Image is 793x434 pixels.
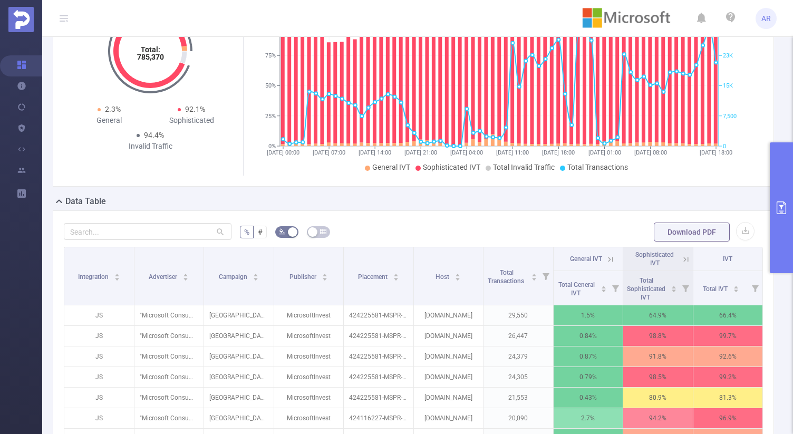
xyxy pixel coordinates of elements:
p: MicrosoftInvest [274,367,344,387]
i: icon: caret-up [322,272,327,275]
p: 24,305 [483,367,553,387]
p: 0.79% [554,367,623,387]
p: 29,550 [483,305,553,325]
p: [DOMAIN_NAME] [414,326,483,346]
p: [GEOGRAPHIC_DATA]-DISPLAY [282436] [204,346,274,367]
p: 92.6% [693,346,763,367]
p: [GEOGRAPHIC_DATA]-DISPLAY [282436] [204,305,274,325]
p: MicrosoftInvest [274,326,344,346]
tspan: 23K [723,52,733,59]
div: General [68,115,150,126]
div: Sort [322,272,328,278]
span: 92.1% [185,105,205,113]
p: 26,447 [483,326,553,346]
tspan: [DATE] 18:00 [700,149,732,156]
p: 424116227-MSPR-Xandr-OE-X_970x250_X_BAN_DT_DYN_MUL_D_TP_IND_BL_AUT-RT_Copilot_Q126_USA_PROG_X_CON... [344,408,413,428]
i: Filter menu [608,271,623,305]
span: 2.3% [105,105,121,113]
i: icon: caret-down [393,276,399,279]
p: MicrosoftInvest [274,388,344,408]
i: icon: caret-up [531,272,537,275]
tspan: 7,500 [723,113,737,120]
p: JS [64,305,134,325]
span: Sophisticated IVT [423,163,480,171]
p: 424225581-MSPR-Xandr-OE-X_970x250_X_BAN_DT_DYN_MUL_D_TP_IND_BL_AUT-DT_Copilot_Q126_USA_PROG_X_CON... [344,326,413,346]
tspan: [DATE] 11:00 [496,149,529,156]
tspan: 0 [723,143,726,150]
p: 96.9% [693,408,763,428]
p: [GEOGRAPHIC_DATA]-DISPLAY [282436] [204,326,274,346]
i: Filter menu [538,247,553,305]
p: 24,379 [483,346,553,367]
p: [GEOGRAPHIC_DATA]-DISPLAY [282436] [204,388,274,408]
p: 99.2% [693,367,763,387]
p: [DOMAIN_NAME] [414,367,483,387]
p: "Microsoft Consumer Devices" [5155] [134,305,204,325]
tspan: [DATE] 01:00 [588,149,621,156]
i: icon: caret-down [183,276,189,279]
p: "Microsoft Consumer Devices" [5155] [134,326,204,346]
div: Sort [531,272,537,278]
i: icon: table [320,228,326,235]
p: JS [64,408,134,428]
tspan: [DATE] 14:00 [359,149,391,156]
i: icon: caret-down [253,276,258,279]
img: Protected Media [8,7,34,32]
i: icon: caret-down [531,276,537,279]
span: AR [761,8,771,29]
span: Total Transactions [488,269,526,285]
p: "Microsoft Consumer Devices" [5155] [134,388,204,408]
p: 1.5% [554,305,623,325]
i: icon: caret-up [114,272,120,275]
tspan: [DATE] 00:00 [267,149,299,156]
span: % [244,228,249,236]
span: Total Transactions [567,163,628,171]
span: General IVT [570,255,602,263]
tspan: 75% [265,52,276,59]
p: 98.5% [623,367,693,387]
tspan: 0% [268,143,276,150]
tspan: [DATE] 21:00 [404,149,437,156]
p: 424225581-MSPR-Xandr-OE-X_970x250_X_BAN_DT_DYN_MUL_D_TP_IND_BL_AUT-DT_Copilot_Q126_USA_PROG_X_CON... [344,388,413,408]
tspan: Total: [141,45,160,54]
p: "Microsoft Consumer Devices" [5155] [134,408,204,428]
tspan: [DATE] 18:00 [542,149,575,156]
p: 80.9% [623,388,693,408]
p: 424225581-MSPR-Xandr-OE-X_970x250_X_BAN_DT_DYN_MUL_D_TP_IND_BL_AUT-DT_Copilot_Q126_USA_PROG_X_CON... [344,346,413,367]
span: # [258,228,263,236]
div: Sophisticated [150,115,233,126]
span: Total Sophisticated IVT [627,277,665,301]
p: 64.9% [623,305,693,325]
span: Sophisticated IVT [635,251,674,267]
i: icon: caret-down [671,288,676,291]
p: 21,553 [483,388,553,408]
p: 0.84% [554,326,623,346]
i: icon: caret-down [733,288,739,291]
p: 2.7% [554,408,623,428]
span: Total Invalid Traffic [493,163,555,171]
div: Invalid Traffic [109,141,191,152]
div: Sort [114,272,120,278]
p: [DOMAIN_NAME] [414,388,483,408]
i: icon: caret-up [601,284,607,287]
p: 99.7% [693,326,763,346]
i: icon: caret-up [183,272,189,275]
span: Placement [358,273,389,281]
i: icon: caret-up [253,272,258,275]
p: 0.87% [554,346,623,367]
tspan: [DATE] 07:00 [313,149,345,156]
div: Sort [182,272,189,278]
div: Sort [253,272,259,278]
p: "Microsoft Consumer Devices" [5155] [134,367,204,387]
p: 81.3% [693,388,763,408]
p: [DOMAIN_NAME] [414,408,483,428]
p: [GEOGRAPHIC_DATA]-DISPLAY [282436] [204,367,274,387]
p: 424225581-MSPR-Xandr-OE-X_970x250_X_BAN_DT_DYN_MUL_D_TP_IND_BL_AUT-DT_Copilot_Q126_USA_PROG_X_CON... [344,367,413,387]
p: JS [64,346,134,367]
button: Download PDF [654,223,730,242]
i: icon: caret-down [455,276,461,279]
p: MicrosoftInvest [274,305,344,325]
span: Campaign [219,273,249,281]
span: IVT [723,255,732,263]
i: icon: caret-up [393,272,399,275]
